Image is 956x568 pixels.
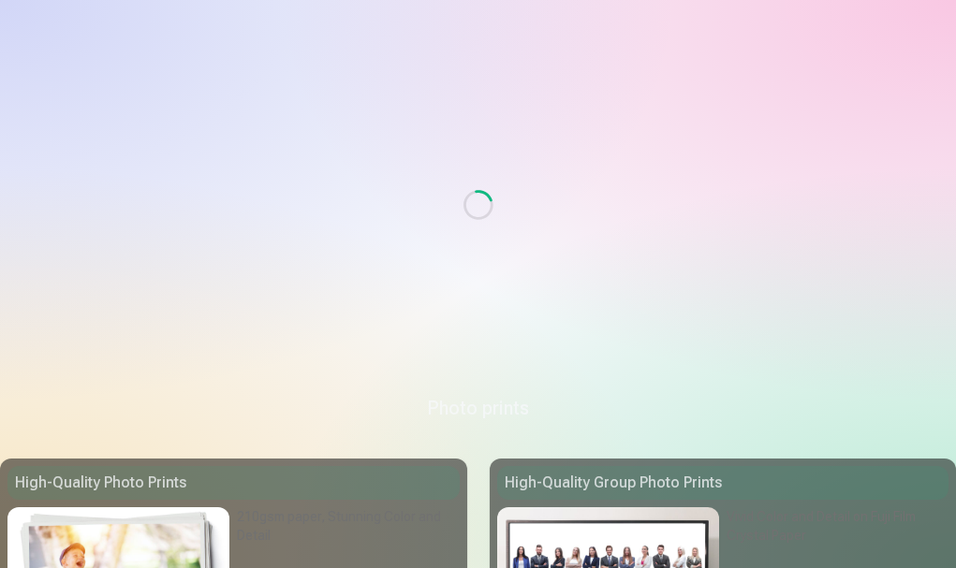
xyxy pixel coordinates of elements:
[497,466,949,500] div: High-Quality Group Photo Prints
[7,466,460,500] div: High-Quality Photo Prints
[15,395,941,421] h3: Photo prints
